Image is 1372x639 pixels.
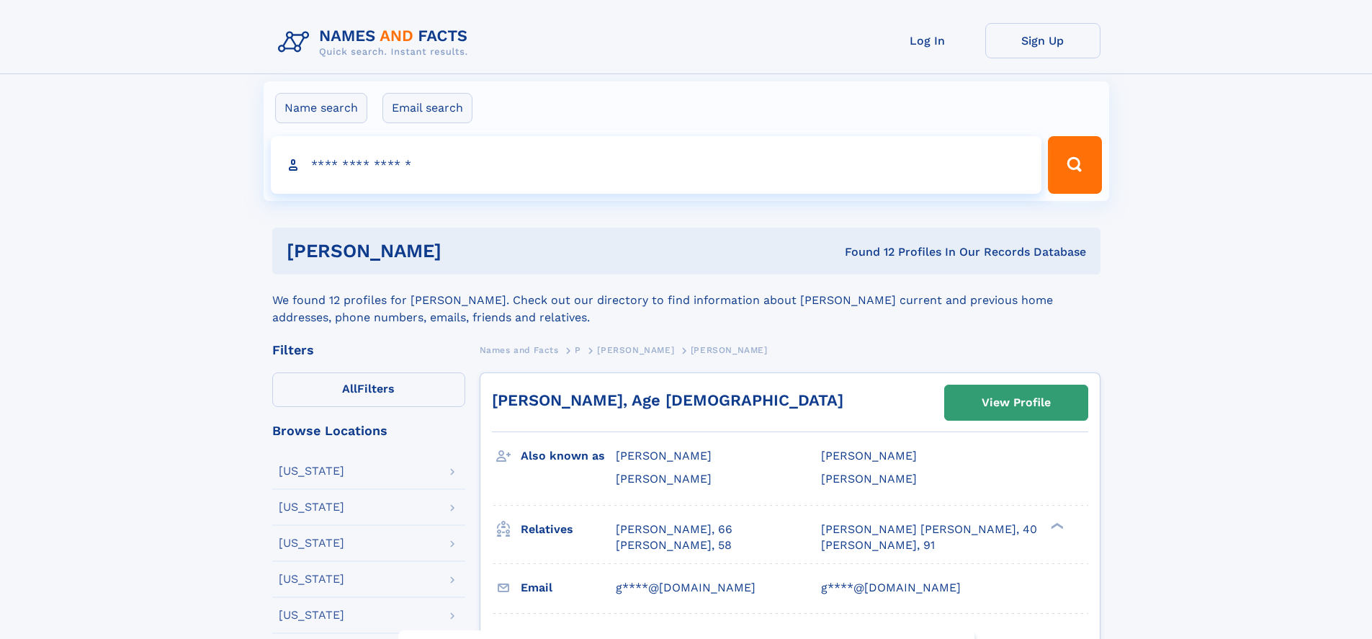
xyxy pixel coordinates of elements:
[287,242,643,260] h1: [PERSON_NAME]
[480,341,559,359] a: Names and Facts
[279,609,344,621] div: [US_STATE]
[870,23,985,58] a: Log In
[945,385,1088,420] a: View Profile
[272,424,465,437] div: Browse Locations
[279,537,344,549] div: [US_STATE]
[521,444,616,468] h3: Also known as
[272,274,1100,326] div: We found 12 profiles for [PERSON_NAME]. Check out our directory to find information about [PERSON...
[279,465,344,477] div: [US_STATE]
[575,341,581,359] a: P
[691,345,768,355] span: [PERSON_NAME]
[821,537,935,553] a: [PERSON_NAME], 91
[342,382,357,396] span: All
[271,136,1042,194] input: search input
[821,449,917,463] span: [PERSON_NAME]
[821,472,917,486] span: [PERSON_NAME]
[597,345,674,355] span: [PERSON_NAME]
[982,386,1051,419] div: View Profile
[521,517,616,542] h3: Relatives
[272,372,465,407] label: Filters
[616,522,732,537] a: [PERSON_NAME], 66
[575,345,581,355] span: P
[272,344,465,357] div: Filters
[279,501,344,513] div: [US_STATE]
[985,23,1100,58] a: Sign Up
[821,522,1037,537] a: [PERSON_NAME] [PERSON_NAME], 40
[597,341,674,359] a: [PERSON_NAME]
[616,449,712,463] span: [PERSON_NAME]
[382,93,472,123] label: Email search
[521,576,616,600] h3: Email
[279,573,344,585] div: [US_STATE]
[616,537,732,553] a: [PERSON_NAME], 58
[1048,136,1101,194] button: Search Button
[643,244,1086,260] div: Found 12 Profiles In Our Records Database
[275,93,367,123] label: Name search
[1047,521,1064,530] div: ❯
[272,23,480,62] img: Logo Names and Facts
[616,472,712,486] span: [PERSON_NAME]
[492,391,843,409] a: [PERSON_NAME], Age [DEMOGRAPHIC_DATA]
